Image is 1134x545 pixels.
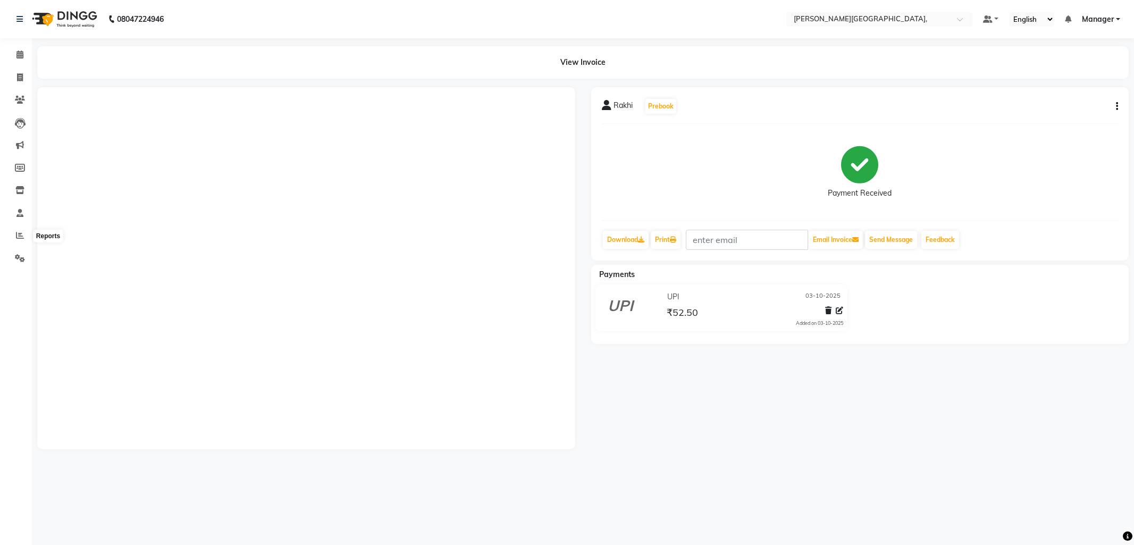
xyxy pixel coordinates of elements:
[27,4,100,34] img: logo
[921,231,959,249] a: Feedback
[37,46,1129,79] div: View Invoice
[667,306,698,321] span: ₹52.50
[865,231,917,249] button: Send Message
[809,231,863,249] button: Email Invoice
[686,230,808,250] input: enter email
[599,270,635,279] span: Payments
[33,230,63,242] div: Reports
[805,291,841,303] span: 03-10-2025
[603,231,649,249] a: Download
[667,291,679,303] span: UPI
[828,188,892,199] div: Payment Received
[651,231,681,249] a: Print
[645,99,676,114] button: Prebook
[796,320,843,327] div: Added on 03-10-2025
[614,100,633,115] span: Rakhi
[1082,14,1114,25] span: Manager
[117,4,164,34] b: 08047224946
